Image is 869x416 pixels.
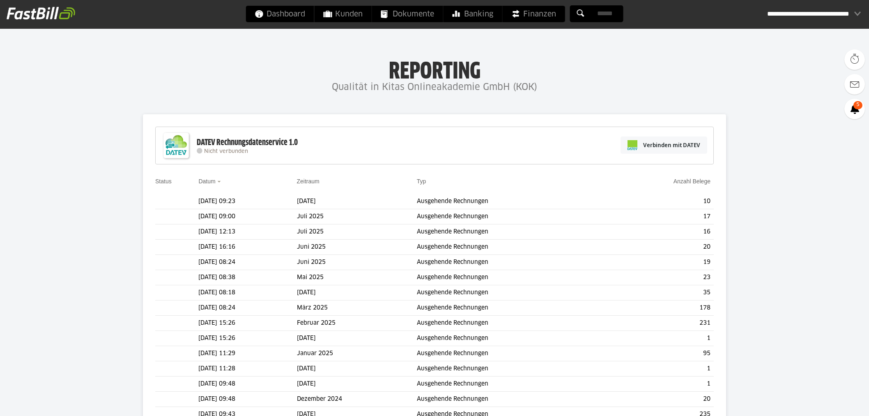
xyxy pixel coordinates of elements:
td: [DATE] 08:24 [198,255,297,270]
a: Banking [444,6,502,22]
td: 10 [607,194,714,209]
span: Finanzen [512,6,556,22]
td: Mai 2025 [297,270,417,285]
td: Januar 2025 [297,346,417,361]
td: Dezember 2024 [297,392,417,407]
td: Ausgehende Rechnungen [417,255,607,270]
td: Ausgehende Rechnungen [417,316,607,331]
td: [DATE] 09:48 [198,392,297,407]
td: 23 [607,270,714,285]
td: [DATE] 11:29 [198,346,297,361]
td: Ausgehende Rechnungen [417,194,607,209]
td: [DATE] 16:16 [198,240,297,255]
td: [DATE] [297,377,417,392]
span: Dashboard [255,6,305,22]
td: Ausgehende Rechnungen [417,285,607,300]
td: [DATE] [297,331,417,346]
td: [DATE] 08:24 [198,300,297,316]
a: Finanzen [503,6,565,22]
td: Ausgehende Rechnungen [417,361,607,377]
td: Ausgehende Rechnungen [417,346,607,361]
td: Ausgehende Rechnungen [417,224,607,240]
td: Juli 2025 [297,209,417,224]
img: sort_desc.gif [217,181,223,183]
td: [DATE] 15:26 [198,331,297,346]
td: 19 [607,255,714,270]
td: 17 [607,209,714,224]
a: Dokumente [372,6,443,22]
td: [DATE] 08:38 [198,270,297,285]
a: Anzahl Belege [674,178,710,185]
td: 95 [607,346,714,361]
td: [DATE] 15:26 [198,316,297,331]
img: pi-datev-logo-farbig-24.svg [628,140,637,150]
td: Ausgehende Rechnungen [417,331,607,346]
a: Dashboard [246,6,314,22]
img: fastbill_logo_white.png [7,7,75,20]
span: Verbinden mit DATEV [643,141,700,149]
td: Ausgehende Rechnungen [417,300,607,316]
td: Ausgehende Rechnungen [417,392,607,407]
a: Status [155,178,172,185]
div: DATEV Rechnungsdatenservice 1.0 [197,137,298,148]
a: Kunden [315,6,372,22]
a: Zeitraum [297,178,320,185]
td: Februar 2025 [297,316,417,331]
td: Juni 2025 [297,240,417,255]
span: Nicht verbunden [204,149,248,154]
td: Ausgehende Rechnungen [417,270,607,285]
td: Juli 2025 [297,224,417,240]
td: 16 [607,224,714,240]
td: 1 [607,377,714,392]
td: [DATE] 08:18 [198,285,297,300]
a: 5 [844,99,865,119]
td: Ausgehende Rechnungen [417,377,607,392]
td: Ausgehende Rechnungen [417,240,607,255]
td: 20 [607,240,714,255]
td: [DATE] 09:00 [198,209,297,224]
td: [DATE] [297,285,417,300]
td: 231 [607,316,714,331]
td: Juni 2025 [297,255,417,270]
iframe: Öffnet ein Widget, in dem Sie weitere Informationen finden [806,391,861,412]
td: Ausgehende Rechnungen [417,209,607,224]
a: Typ [417,178,426,185]
span: Kunden [324,6,363,22]
td: 1 [607,361,714,377]
a: Datum [198,178,215,185]
td: [DATE] 11:28 [198,361,297,377]
td: [DATE] 09:23 [198,194,297,209]
td: 35 [607,285,714,300]
td: 178 [607,300,714,316]
td: [DATE] 09:48 [198,377,297,392]
td: 1 [607,331,714,346]
td: [DATE] [297,194,417,209]
td: [DATE] [297,361,417,377]
td: 20 [607,392,714,407]
span: Dokumente [381,6,434,22]
td: März 2025 [297,300,417,316]
a: Verbinden mit DATEV [621,136,707,154]
h1: Reporting [82,58,787,79]
span: 5 [853,101,862,109]
img: DATEV-Datenservice Logo [160,129,193,162]
span: Banking [453,6,493,22]
td: [DATE] 12:13 [198,224,297,240]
